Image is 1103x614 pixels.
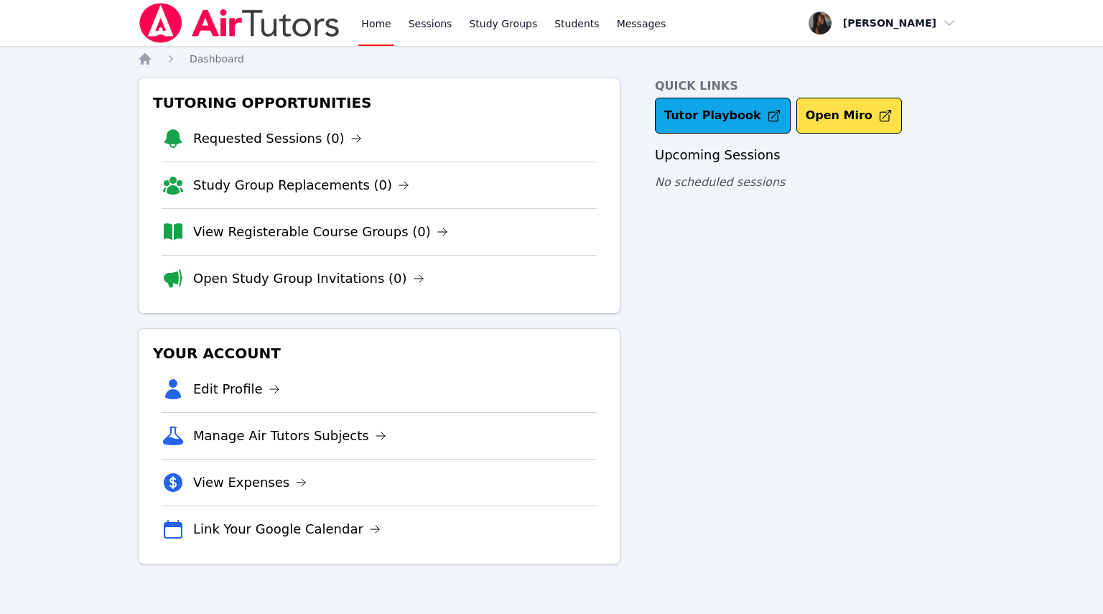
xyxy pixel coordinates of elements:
[150,340,608,366] h3: Your Account
[138,3,341,43] img: Air Tutors
[193,426,386,446] a: Manage Air Tutors Subjects
[190,53,244,65] span: Dashboard
[193,473,307,493] a: View Expenses
[655,98,791,134] a: Tutor Playbook
[617,17,666,31] span: Messages
[655,175,785,189] span: No scheduled sessions
[796,98,902,134] button: Open Miro
[193,379,280,399] a: Edit Profile
[193,129,362,149] a: Requested Sessions (0)
[655,78,965,95] h4: Quick Links
[655,145,965,165] h3: Upcoming Sessions
[190,52,244,66] a: Dashboard
[193,269,424,289] a: Open Study Group Invitations (0)
[193,175,409,195] a: Study Group Replacements (0)
[193,519,381,539] a: Link Your Google Calendar
[193,222,448,242] a: View Registerable Course Groups (0)
[138,52,965,66] nav: Breadcrumb
[150,90,608,116] h3: Tutoring Opportunities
